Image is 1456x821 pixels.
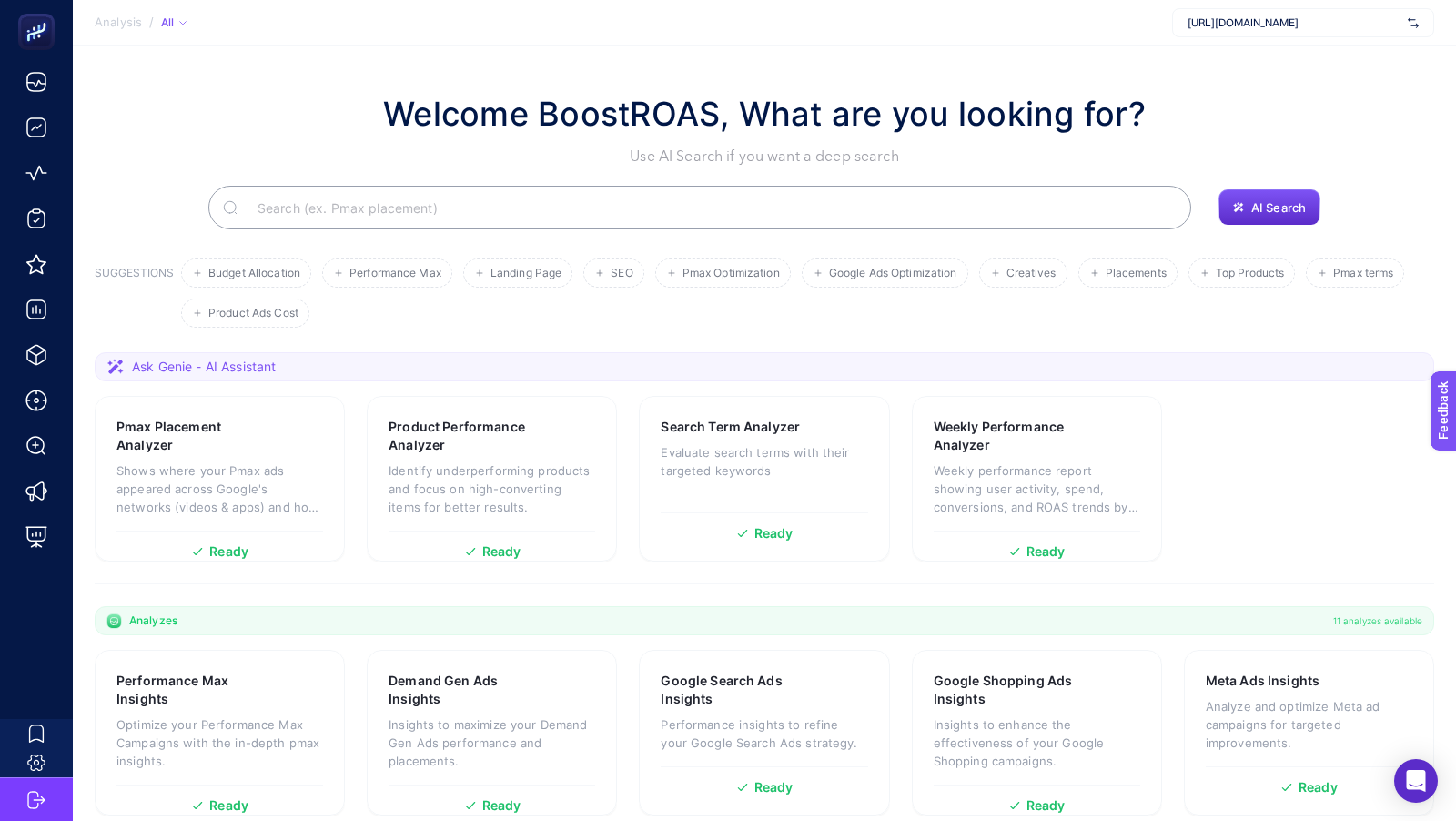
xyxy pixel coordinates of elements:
span: Placements [1106,267,1167,280]
h1: Welcome BoostROAS, What are you looking for? [383,89,1146,138]
p: Weekly performance report showing user activity, spend, conversions, and ROAS trends by week. [934,461,1140,516]
a: Meta Ads InsightsAnalyze and optimize Meta ad campaigns for targeted improvements.Ready [1184,650,1434,816]
h3: Weekly Performance Analyzer [934,418,1085,454]
span: Ready [482,799,521,812]
p: Performance insights to refine your Google Search Ads strategy. [661,715,867,752]
p: Insights to maximize your Demand Gen Ads performance and placements. [389,715,595,770]
a: Weekly Performance AnalyzerWeekly performance report showing user activity, spend, conversions, a... [912,396,1162,562]
h3: Search Term Analyzer [661,418,800,436]
div: Open Intercom Messenger [1394,759,1438,803]
span: [URL][DOMAIN_NAME] [1188,15,1400,30]
span: Google Ads Optimization [829,267,957,280]
span: Performance Max [349,267,441,280]
span: Budget Allocation [208,267,300,280]
h3: Product Performance Analyzer [389,418,541,454]
span: Ready [1299,781,1338,794]
h3: Performance Max Insights [116,672,267,708]
a: Google Shopping Ads InsightsInsights to enhance the effectiveness of your Google Shopping campaig... [912,650,1162,816]
h3: Demand Gen Ads Insights [389,672,539,708]
a: Pmax Placement AnalyzerShows where your Pmax ads appeared across Google's networks (videos & apps... [95,396,345,562]
span: AI Search [1251,200,1306,215]
input: Search [243,182,1177,233]
span: Ask Genie - AI Assistant [132,358,276,376]
span: Pmax Optimization [682,267,780,280]
span: Ready [209,799,248,812]
h3: SUGGESTIONS [95,266,174,328]
span: Pmax terms [1333,267,1393,280]
span: Product Ads Cost [208,307,298,320]
div: All [161,15,187,30]
span: Ready [754,781,794,794]
span: Ready [1026,799,1066,812]
p: Analyze and optimize Meta ad campaigns for targeted improvements. [1206,697,1412,752]
img: svg%3e [1408,14,1419,32]
span: Landing Page [490,267,561,280]
span: Ready [482,545,521,558]
a: Google Search Ads InsightsPerformance insights to refine your Google Search Ads strategy.Ready [639,650,889,816]
span: Ready [1026,545,1066,558]
button: AI Search [1218,189,1320,226]
a: Search Term AnalyzerEvaluate search terms with their targeted keywordsReady [639,396,889,562]
p: Optimize your Performance Max Campaigns with the in-depth pmax insights. [116,715,323,770]
span: Top Products [1216,267,1284,280]
p: Evaluate search terms with their targeted keywords [661,443,867,480]
h3: Google Shopping Ads Insights [934,672,1086,708]
span: Analysis [95,15,142,30]
span: SEO [611,267,632,280]
a: Performance Max InsightsOptimize your Performance Max Campaigns with the in-depth pmax insights.R... [95,650,345,816]
h3: Pmax Placement Analyzer [116,418,267,454]
span: / [149,15,154,29]
span: Ready [209,545,248,558]
a: Product Performance AnalyzerIdentify underperforming products and focus on high-converting items ... [367,396,617,562]
span: Analyzes [129,613,177,628]
span: Feedback [11,5,69,20]
p: Use AI Search if you want a deep search [383,146,1146,167]
h3: Meta Ads Insights [1206,672,1319,690]
span: Ready [754,527,794,540]
p: Identify underperforming products and focus on high-converting items for better results. [389,461,595,516]
p: Insights to enhance the effectiveness of your Google Shopping campaigns. [934,715,1140,770]
span: Creatives [1006,267,1057,280]
p: Shows where your Pmax ads appeared across Google's networks (videos & apps) and how each placemen... [116,461,323,516]
span: 11 analyzes available [1333,613,1422,628]
h3: Google Search Ads Insights [661,672,812,708]
a: Demand Gen Ads InsightsInsights to maximize your Demand Gen Ads performance and placements.Ready [367,650,617,816]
